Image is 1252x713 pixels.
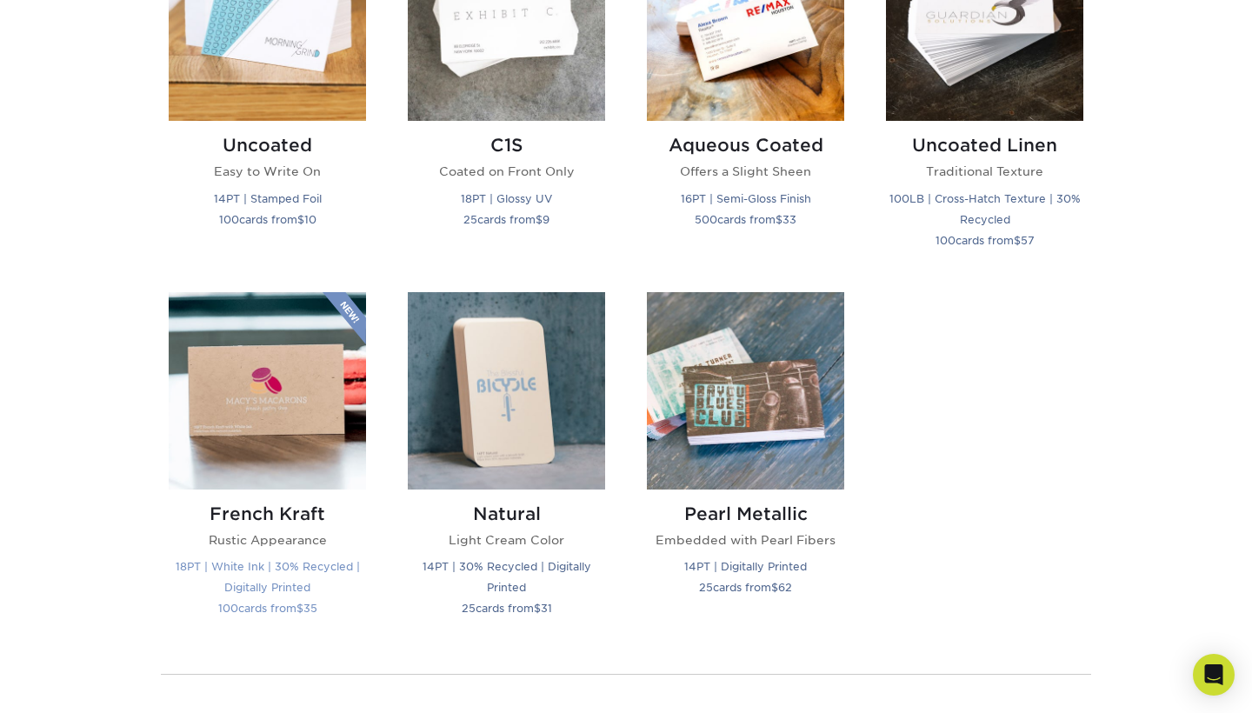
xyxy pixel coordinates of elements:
img: Pearl Metallic Business Cards [647,292,844,490]
h2: Pearl Metallic [647,503,844,524]
span: 100 [936,234,956,247]
a: Natural Business Cards Natural Light Cream Color 14PT | 30% Recycled | Digitally Printed 25cards ... [408,292,605,639]
span: 25 [462,602,476,615]
p: Traditional Texture [886,163,1083,180]
a: French Kraft Business Cards French Kraft Rustic Appearance 18PT | White Ink | 30% Recycled | Digi... [169,292,366,639]
span: 33 [782,213,796,226]
small: cards from [936,234,1035,247]
h2: Uncoated [169,135,366,156]
span: $ [536,213,543,226]
small: cards from [219,213,316,226]
small: 100LB | Cross-Hatch Texture | 30% Recycled [889,192,1081,226]
small: 18PT | White Ink | 30% Recycled | Digitally Printed [176,560,360,594]
span: 500 [695,213,717,226]
span: 100 [219,213,239,226]
small: 18PT | Glossy UV [461,192,552,205]
span: $ [771,581,778,594]
p: Offers a Slight Sheen [647,163,844,180]
a: Pearl Metallic Business Cards Pearl Metallic Embedded with Pearl Fibers 14PT | Digitally Printed ... [647,292,844,639]
span: $ [296,602,303,615]
p: Rustic Appearance [169,531,366,549]
span: 31 [541,602,552,615]
span: 25 [463,213,477,226]
img: French Kraft Business Cards [169,292,366,490]
img: New Product [323,292,366,344]
span: $ [534,602,541,615]
h2: C1S [408,135,605,156]
p: Embedded with Pearl Fibers [647,531,844,549]
span: 9 [543,213,549,226]
p: Easy to Write On [169,163,366,180]
small: cards from [695,213,796,226]
img: Natural Business Cards [408,292,605,490]
small: cards from [463,213,549,226]
span: 25 [699,581,713,594]
h2: French Kraft [169,503,366,524]
small: 14PT | Stamped Foil [214,192,322,205]
span: 57 [1021,234,1035,247]
span: $ [297,213,304,226]
span: 35 [303,602,317,615]
div: Open Intercom Messenger [1193,654,1235,696]
small: 16PT | Semi-Gloss Finish [681,192,811,205]
p: Coated on Front Only [408,163,605,180]
span: 10 [304,213,316,226]
span: $ [776,213,782,226]
small: cards from [462,602,552,615]
small: cards from [699,581,792,594]
p: Light Cream Color [408,531,605,549]
span: 62 [778,581,792,594]
h2: Natural [408,503,605,524]
small: 14PT | 30% Recycled | Digitally Printed [423,560,591,594]
h2: Aqueous Coated [647,135,844,156]
h2: Uncoated Linen [886,135,1083,156]
small: cards from [218,602,317,615]
small: 14PT | Digitally Printed [684,560,807,573]
span: 100 [218,602,238,615]
span: $ [1014,234,1021,247]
